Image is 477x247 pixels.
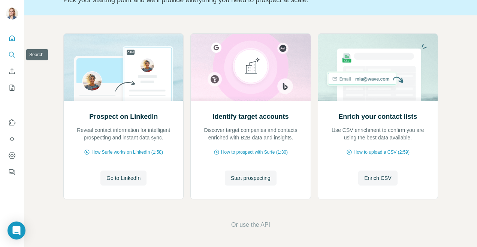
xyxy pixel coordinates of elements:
[100,171,147,186] button: Go to LinkedIn
[6,149,18,162] button: Dashboard
[6,165,18,179] button: Feedback
[6,81,18,94] button: My lists
[358,171,397,186] button: Enrich CSV
[198,126,303,141] p: Discover target companies and contacts enriched with B2B data and insights.
[231,220,270,229] button: Or use the API
[6,48,18,61] button: Search
[221,149,288,156] span: How to prospect with Surfe (1:30)
[91,149,163,156] span: How Surfe works on LinkedIn (1:58)
[7,222,25,240] div: Open Intercom Messenger
[6,7,18,19] img: Avatar
[6,132,18,146] button: Use Surfe API
[71,126,176,141] p: Reveal contact information for intelligent prospecting and instant data sync.
[6,31,18,45] button: Quick start
[354,149,410,156] span: How to upload a CSV (2:59)
[6,116,18,129] button: Use Surfe on LinkedIn
[231,174,271,182] span: Start prospecting
[326,126,430,141] p: Use CSV enrichment to confirm you are using the best data available.
[89,111,158,122] h2: Prospect on LinkedIn
[6,64,18,78] button: Enrich CSV
[364,174,391,182] span: Enrich CSV
[225,171,277,186] button: Start prospecting
[338,111,417,122] h2: Enrich your contact lists
[63,34,184,101] img: Prospect on LinkedIn
[106,174,141,182] span: Go to LinkedIn
[190,34,311,101] img: Identify target accounts
[318,34,438,101] img: Enrich your contact lists
[212,111,289,122] h2: Identify target accounts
